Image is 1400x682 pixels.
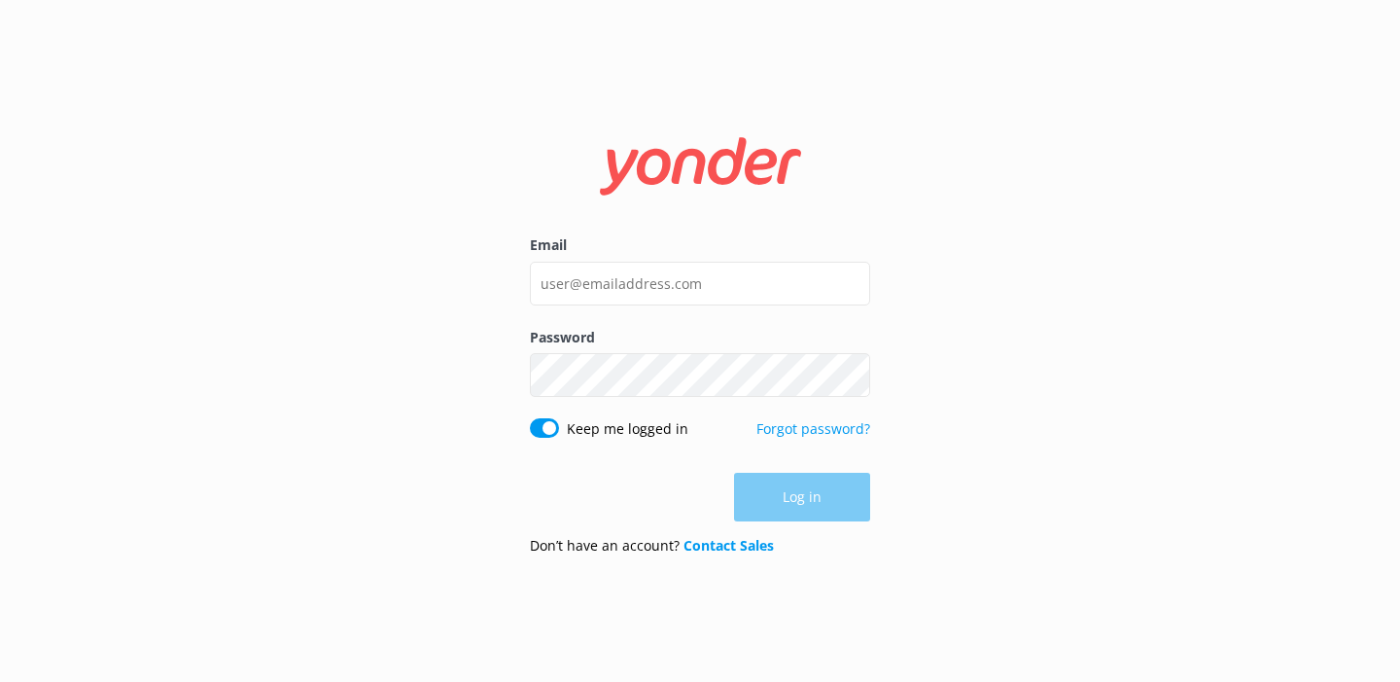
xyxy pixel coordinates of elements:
a: Forgot password? [756,419,870,438]
label: Email [530,234,870,256]
input: user@emailaddress.com [530,262,870,305]
label: Keep me logged in [567,418,688,440]
p: Don’t have an account? [530,535,774,556]
button: Show password [831,356,870,395]
a: Contact Sales [683,536,774,555]
label: Password [530,327,870,348]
